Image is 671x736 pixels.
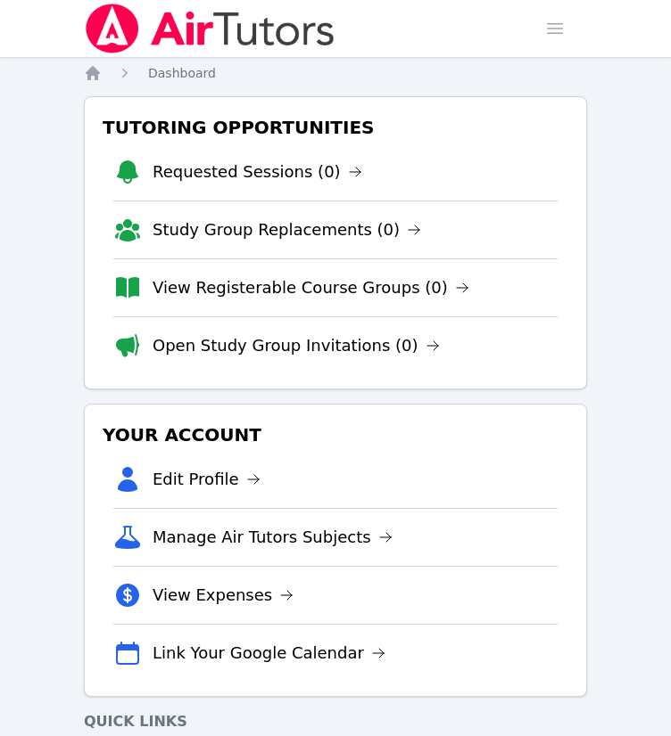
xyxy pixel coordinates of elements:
a: Study Group Replacements (0) [153,217,421,242]
a: View Expenses [153,583,294,608]
span: Dashboard [148,66,216,80]
h4: Quick Links [84,711,587,732]
img: Air Tutors [84,4,336,53]
a: Requested Sessions (0) [153,159,362,184]
h3: Your Account [99,419,572,451]
a: Edit Profile [153,467,261,492]
a: Manage Air Tutors Subjects [153,525,393,550]
a: Open Study Group Invitations (0) [153,333,440,358]
h3: Tutoring Opportunities [99,111,572,143]
a: Link Your Google Calendar [153,641,385,666]
a: View Registerable Course Groups (0) [153,275,469,300]
nav: Breadcrumb [84,64,587,82]
a: Dashboard [148,64,216,82]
